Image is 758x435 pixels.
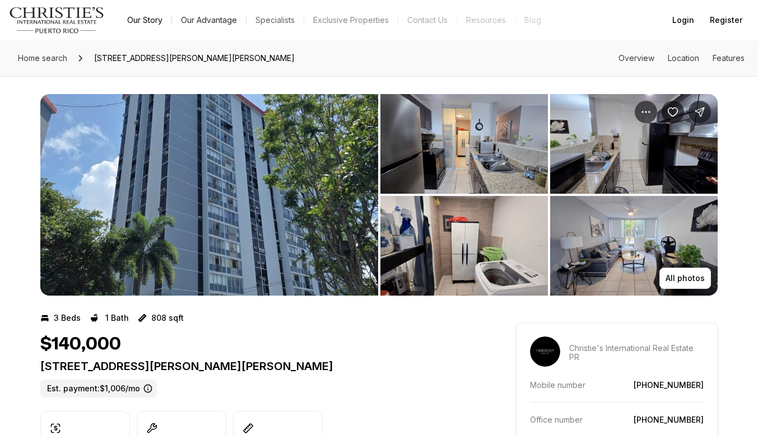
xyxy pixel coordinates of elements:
[550,94,718,194] button: View image gallery
[619,53,654,63] a: Skip to: Overview
[40,334,121,355] h1: $140,000
[666,274,705,283] p: All photos
[304,12,398,28] a: Exclusive Properties
[530,415,583,424] p: Office number
[668,53,699,63] a: Skip to: Location
[703,9,749,31] button: Register
[13,49,72,67] a: Home search
[40,94,718,296] div: Listing Photos
[54,314,81,322] p: 3 Beds
[9,7,105,34] img: logo
[659,268,711,289] button: All photos
[550,196,718,296] button: View image gallery
[105,314,129,322] p: 1 Bath
[380,94,718,296] li: 2 of 4
[40,94,378,296] li: 1 of 4
[247,12,304,28] a: Specialists
[713,53,745,63] a: Skip to: Features
[457,12,515,28] a: Resources
[666,9,701,31] button: Login
[18,53,67,63] span: Home search
[172,12,246,28] a: Our Advantage
[118,12,171,28] a: Our Story
[634,380,704,390] a: [PHONE_NUMBER]
[40,359,476,373] p: [STREET_ADDRESS][PERSON_NAME][PERSON_NAME]
[662,101,684,123] button: Save Property: 2 ALMONTE #411
[619,54,745,63] nav: Page section menu
[40,380,157,397] label: Est. payment: $1,006/mo
[569,344,704,362] p: Christie's International Real Estate PR
[40,94,378,296] button: View image gallery
[635,101,657,123] button: Property options
[672,16,694,25] span: Login
[151,314,184,322] p: 808 sqft
[380,196,548,296] button: View image gallery
[398,12,457,28] button: Contact Us
[710,16,742,25] span: Register
[90,49,299,67] span: [STREET_ADDRESS][PERSON_NAME][PERSON_NAME]
[689,101,711,123] button: Share Property: 2 ALMONTE #411
[515,12,550,28] a: Blog
[380,94,548,194] button: View image gallery
[634,415,704,424] a: [PHONE_NUMBER]
[530,380,585,390] p: Mobile number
